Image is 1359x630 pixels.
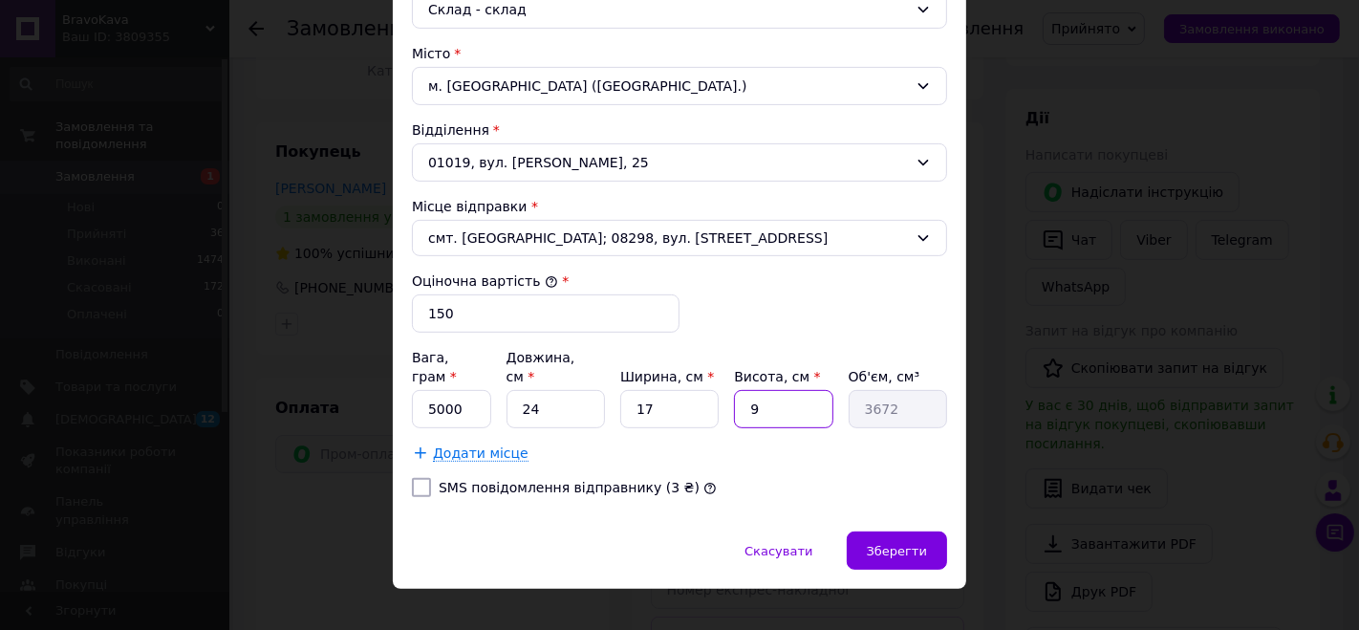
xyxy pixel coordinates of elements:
[849,367,947,386] div: Об'єм, см³
[412,44,947,63] div: Місто
[412,197,947,216] div: Місце відправки
[439,480,700,495] label: SMS повідомлення відправнику (3 ₴)
[412,120,947,140] div: Відділення
[412,350,457,384] label: Вага, грам
[428,228,908,248] span: смт. [GEOGRAPHIC_DATA]; 08298, вул. [STREET_ADDRESS]
[433,445,528,462] span: Додати місце
[412,143,947,182] div: 01019, вул. [PERSON_NAME], 25
[867,544,927,558] span: Зберегти
[744,544,812,558] span: Скасувати
[412,273,558,289] label: Оціночна вартість
[507,350,575,384] label: Довжина, см
[412,67,947,105] div: м. [GEOGRAPHIC_DATA] ([GEOGRAPHIC_DATA].)
[620,369,714,384] label: Ширина, см
[734,369,820,384] label: Висота, см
